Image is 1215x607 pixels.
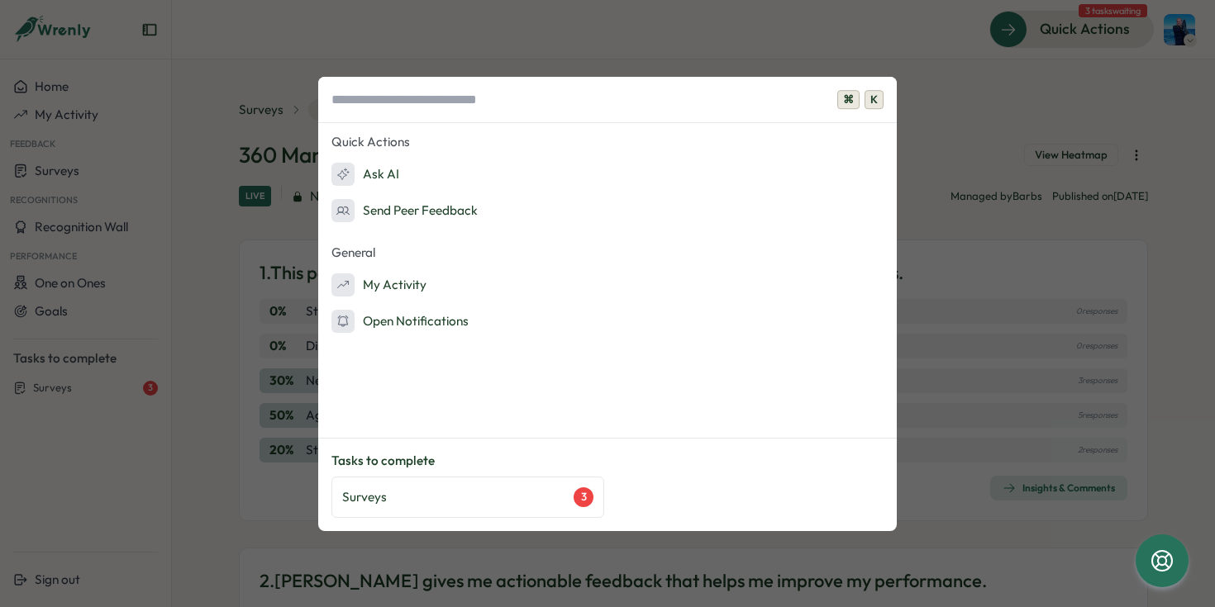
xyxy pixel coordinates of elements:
[318,158,897,191] button: Ask AI
[318,240,897,265] p: General
[331,199,478,222] div: Send Peer Feedback
[331,273,426,296] div: My Activity
[318,268,897,301] button: My Activity
[331,452,884,470] p: Tasks to complete
[865,90,884,110] span: K
[331,310,469,333] div: Open Notifications
[331,163,399,186] div: Ask AI
[318,130,897,154] p: Quick Actions
[318,194,897,227] button: Send Peer Feedback
[574,487,593,507] div: 3
[342,488,387,506] p: Surveys
[837,90,860,110] span: ⌘
[318,305,897,338] button: Open Notifications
